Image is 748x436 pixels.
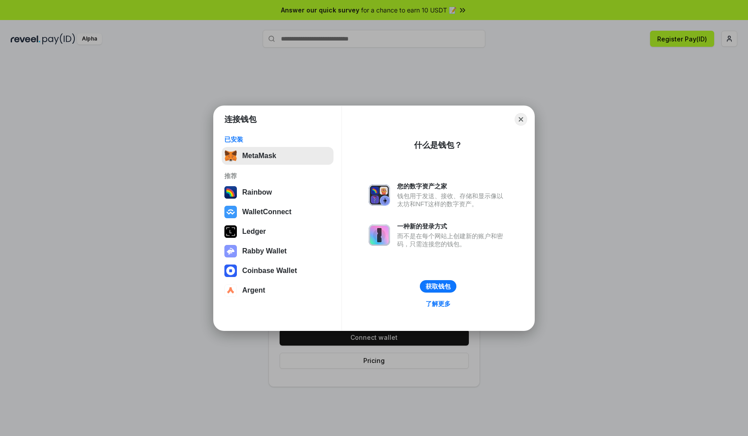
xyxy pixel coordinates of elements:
[224,265,237,277] img: svg+xml,%3Csvg%20width%3D%2228%22%20height%3D%2228%22%20viewBox%3D%220%200%2028%2028%22%20fill%3D...
[224,206,237,218] img: svg+xml,%3Csvg%20width%3D%2228%22%20height%3D%2228%22%20viewBox%3D%220%200%2028%2028%22%20fill%3D...
[242,286,265,294] div: Argent
[242,188,272,196] div: Rainbow
[222,242,333,260] button: Rabby Wallet
[515,113,527,126] button: Close
[242,228,266,236] div: Ledger
[224,135,331,143] div: 已安装
[222,183,333,201] button: Rainbow
[397,182,508,190] div: 您的数字资产之家
[242,247,287,255] div: Rabby Wallet
[242,208,292,216] div: WalletConnect
[224,245,237,257] img: svg+xml,%3Csvg%20xmlns%3D%22http%3A%2F%2Fwww.w3.org%2F2000%2Fsvg%22%20fill%3D%22none%22%20viewBox...
[426,300,451,308] div: 了解更多
[397,192,508,208] div: 钱包用于发送、接收、存储和显示像以太坊和NFT这样的数字资产。
[222,223,333,240] button: Ledger
[224,114,256,125] h1: 连接钱包
[222,262,333,280] button: Coinbase Wallet
[369,224,390,246] img: svg+xml,%3Csvg%20xmlns%3D%22http%3A%2F%2Fwww.w3.org%2F2000%2Fsvg%22%20fill%3D%22none%22%20viewBox...
[224,186,237,199] img: svg+xml,%3Csvg%20width%3D%22120%22%20height%3D%22120%22%20viewBox%3D%220%200%20120%20120%22%20fil...
[420,280,456,293] button: 获取钱包
[369,184,390,206] img: svg+xml,%3Csvg%20xmlns%3D%22http%3A%2F%2Fwww.w3.org%2F2000%2Fsvg%22%20fill%3D%22none%22%20viewBox...
[414,140,462,151] div: 什么是钱包？
[397,222,508,230] div: 一种新的登录方式
[242,267,297,275] div: Coinbase Wallet
[222,147,333,165] button: MetaMask
[224,225,237,238] img: svg+xml,%3Csvg%20xmlns%3D%22http%3A%2F%2Fwww.w3.org%2F2000%2Fsvg%22%20width%3D%2228%22%20height%3...
[397,232,508,248] div: 而不是在每个网站上创建新的账户和密码，只需连接您的钱包。
[222,203,333,221] button: WalletConnect
[224,172,331,180] div: 推荐
[426,282,451,290] div: 获取钱包
[222,281,333,299] button: Argent
[242,152,276,160] div: MetaMask
[224,150,237,162] img: svg+xml,%3Csvg%20fill%3D%22none%22%20height%3D%2233%22%20viewBox%3D%220%200%2035%2033%22%20width%...
[420,298,456,310] a: 了解更多
[224,284,237,297] img: svg+xml,%3Csvg%20width%3D%2228%22%20height%3D%2228%22%20viewBox%3D%220%200%2028%2028%22%20fill%3D...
